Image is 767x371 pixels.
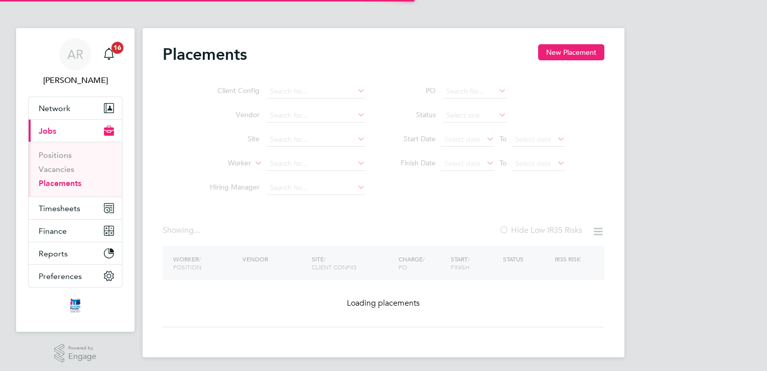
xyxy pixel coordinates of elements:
span: Adam Roseveare [28,74,122,86]
a: AR[PERSON_NAME] [28,38,122,86]
a: 16 [99,38,119,70]
a: Vacancies [39,164,74,174]
button: Timesheets [29,197,122,219]
span: Engage [68,352,96,361]
span: 16 [111,42,123,54]
img: itsconstruction-logo-retina.png [68,298,82,314]
span: ... [194,225,200,235]
a: Placements [39,178,81,188]
h2: Placements [163,44,247,64]
a: Powered byEngage [54,344,97,363]
span: Network [39,104,70,113]
label: Hide Low IR35 Risks [499,225,582,235]
button: Network [29,97,122,119]
button: Reports [29,242,122,264]
span: Jobs [39,126,56,136]
a: Positions [39,150,72,160]
span: Finance [39,226,67,236]
nav: Main navigation [16,28,135,332]
button: Finance [29,220,122,242]
button: New Placement [538,44,604,60]
span: Timesheets [39,204,80,213]
span: AR [67,48,83,61]
span: Preferences [39,271,82,281]
div: Showing [163,225,202,236]
a: Go to home page [28,298,122,314]
button: Jobs [29,120,122,142]
button: Preferences [29,265,122,287]
span: Powered by [68,344,96,352]
span: Reports [39,249,68,258]
div: Jobs [29,142,122,197]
